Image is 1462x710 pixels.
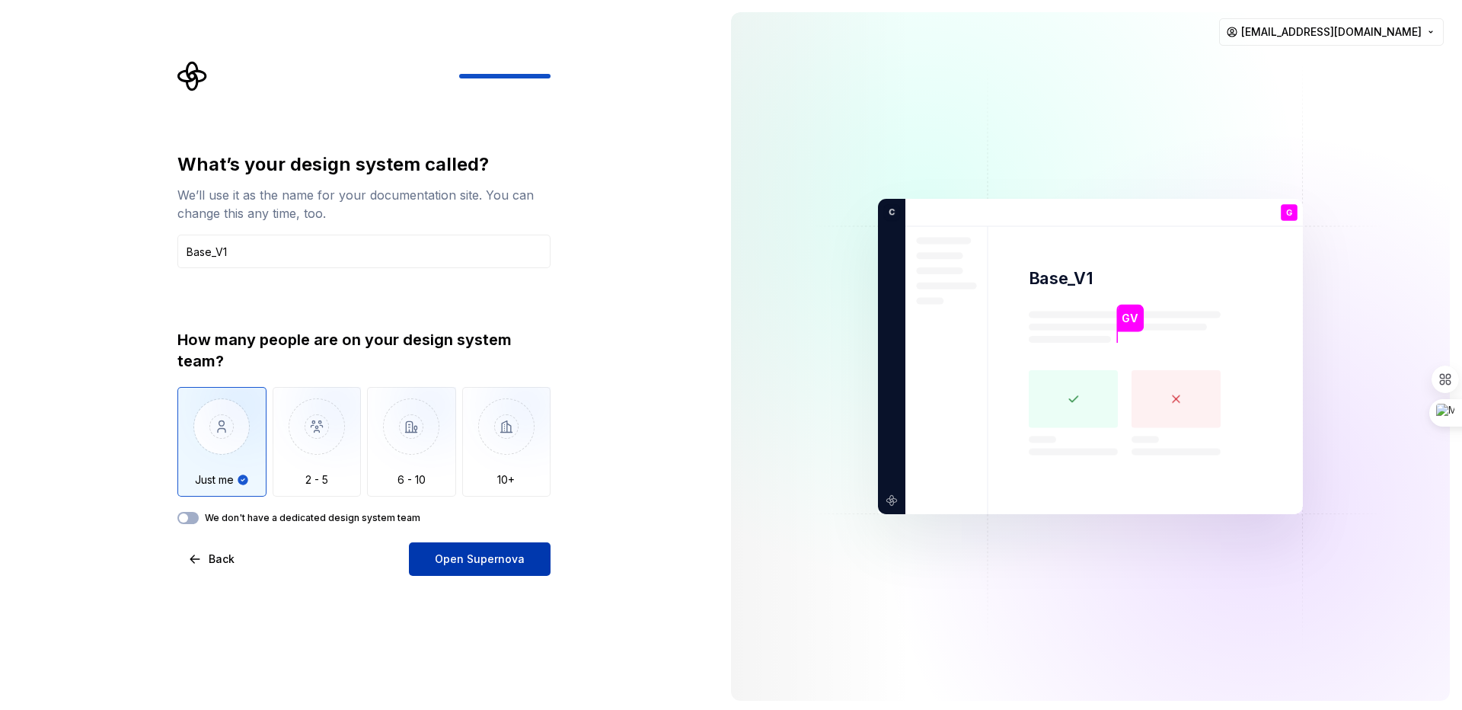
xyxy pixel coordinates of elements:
div: How many people are on your design system team? [177,329,551,372]
button: [EMAIL_ADDRESS][DOMAIN_NAME] [1219,18,1444,46]
p: G [1286,209,1292,217]
p: Base_V1 [1029,267,1093,289]
span: Open Supernova [435,552,525,567]
span: Back [209,552,235,567]
p: C [883,206,895,219]
label: We don't have a dedicated design system team [205,512,420,524]
input: Design system name [177,235,551,268]
div: We’ll use it as the name for your documentation site. You can change this any time, too. [177,186,551,222]
p: GV [1122,310,1138,327]
button: Back [177,542,247,576]
div: What’s your design system called? [177,152,551,177]
span: [EMAIL_ADDRESS][DOMAIN_NAME] [1241,24,1422,40]
button: Open Supernova [409,542,551,576]
svg: Supernova Logo [177,61,208,91]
